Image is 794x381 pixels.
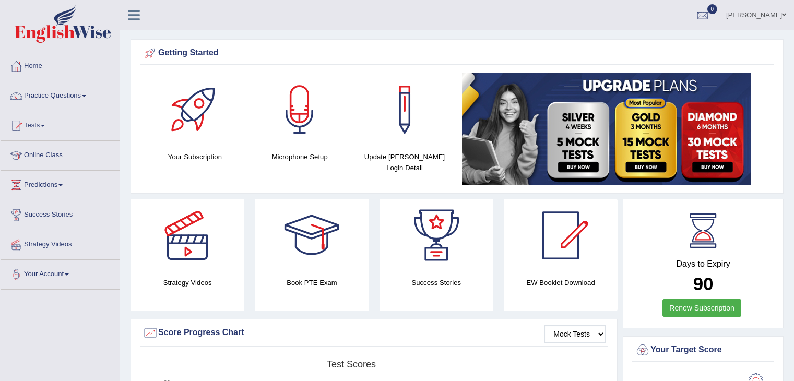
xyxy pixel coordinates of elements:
h4: Update [PERSON_NAME] Login Detail [358,151,452,173]
a: Tests [1,111,120,137]
a: Success Stories [1,200,120,227]
h4: Book PTE Exam [255,277,369,288]
div: Score Progress Chart [143,325,606,341]
a: Strategy Videos [1,230,120,256]
a: Your Account [1,260,120,286]
h4: Success Stories [380,277,493,288]
tspan: Test scores [327,359,376,370]
div: Your Target Score [635,342,772,358]
b: 90 [693,273,714,294]
h4: Microphone Setup [253,151,347,162]
a: Renew Subscription [662,299,741,317]
a: Predictions [1,171,120,197]
a: Home [1,52,120,78]
a: Online Class [1,141,120,167]
img: small5.jpg [462,73,751,185]
a: Practice Questions [1,81,120,108]
h4: Days to Expiry [635,259,772,269]
h4: EW Booklet Download [504,277,618,288]
span: 0 [707,4,718,14]
h4: Your Subscription [148,151,242,162]
h4: Strategy Videos [131,277,244,288]
div: Getting Started [143,45,772,61]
